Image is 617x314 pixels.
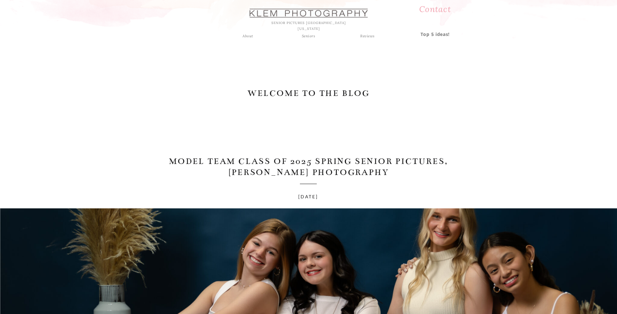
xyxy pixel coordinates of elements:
[267,20,351,26] h1: SENIOR PICTURES [GEOGRAPHIC_DATA] [US_STATE]
[410,2,460,17] a: Contact
[240,33,256,39] a: About
[247,88,370,100] a: WELCOME TO THE BLOG
[297,33,320,39] a: Seniors
[260,192,357,203] h3: [DATE]
[414,30,457,36] a: Top 5 ideas!
[352,33,383,39] a: Reviews
[163,156,455,178] h1: Model Team Class of 2025 Spring Senior Pictures, [PERSON_NAME] Photography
